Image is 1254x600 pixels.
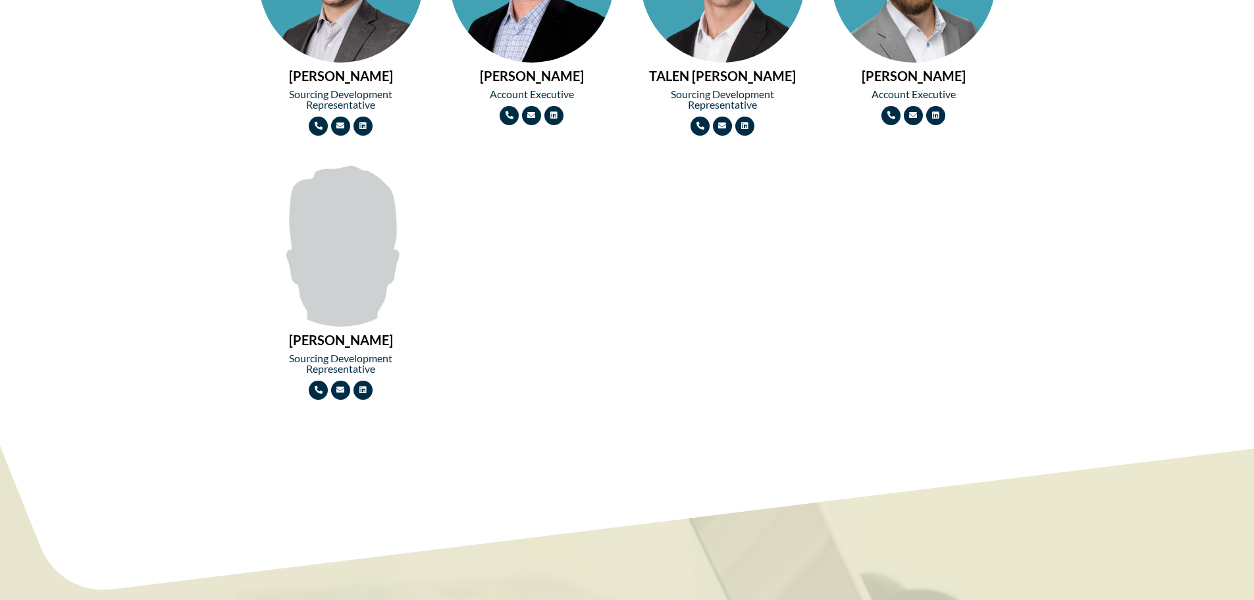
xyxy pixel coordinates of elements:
h2: [PERSON_NAME] [831,69,996,82]
h2: Sourcing Development Representative [640,89,805,110]
h2: Sourcing Development Representative [259,353,423,374]
h2: [PERSON_NAME] [450,69,614,82]
h2: TALEN [PERSON_NAME] [640,69,805,82]
h2: [PERSON_NAME] [259,69,423,82]
h2: [PERSON_NAME] [259,333,423,346]
h2: Account Executive [450,89,614,99]
h2: Sourcing Development Representative [259,89,423,110]
h2: Account Executive [831,89,996,99]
